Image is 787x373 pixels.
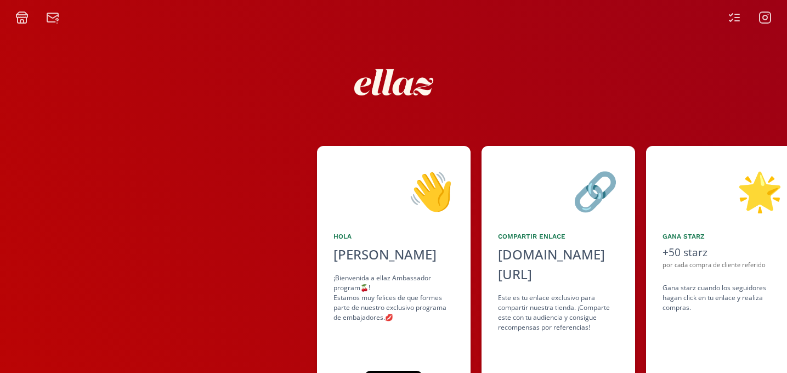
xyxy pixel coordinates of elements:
[333,162,454,218] div: 👋
[663,261,783,270] div: por cada compra de cliente referido
[663,245,783,261] div: +50 starz
[663,162,783,218] div: 🌟
[498,245,619,284] div: [DOMAIN_NAME][URL]
[498,293,619,332] div: Este es tu enlace exclusivo para compartir nuestra tienda. ¡Comparte este con tu audiencia y cons...
[498,162,619,218] div: 🔗
[498,231,619,241] div: Compartir Enlace
[344,33,443,132] img: nKmKAABZpYV7
[663,231,783,241] div: Gana starz
[333,245,454,264] div: [PERSON_NAME]
[333,231,454,241] div: Hola
[333,273,454,323] div: ¡Bienvenida a ellaz Ambassador program🍒! Estamos muy felices de que formes parte de nuestro exclu...
[663,283,783,313] div: Gana starz cuando los seguidores hagan click en tu enlace y realiza compras .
